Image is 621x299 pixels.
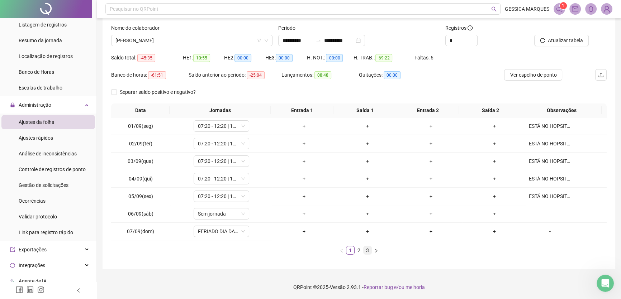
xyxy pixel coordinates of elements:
span: to [316,38,321,43]
div: + [402,175,460,183]
button: right [372,246,380,255]
button: go back [5,3,18,16]
span: Separar saldo positivo e negativo? [117,88,199,96]
div: + [402,192,460,200]
span: 06/09(sáb) [128,211,153,217]
span: Listagem de registros [19,22,67,28]
span: -61:51 [148,71,166,79]
span: export [10,247,15,252]
span: 05/09(sex) [128,193,153,199]
span: 07:20 - 12:20 | 13:20 - 17:08 [198,156,245,167]
span: bell [588,6,594,12]
div: + [339,210,397,218]
span: Agente de IA [19,278,47,284]
th: Entrada 2 [396,103,459,117]
div: Quitações: [359,71,421,79]
div: - [529,210,571,218]
span: disappointed reaction [95,225,114,239]
span: notification [556,6,563,12]
div: + [465,140,523,148]
button: left [337,246,346,255]
span: smiley reaction [133,225,151,239]
div: + [275,192,333,200]
div: + [465,210,523,218]
li: Próxima página [372,246,380,255]
span: 😐 [118,225,128,239]
div: + [465,192,523,200]
a: 3 [364,246,371,254]
div: + [402,140,460,148]
span: Análise de inconsistências [19,151,77,156]
span: swap-right [316,38,321,43]
span: 03/09(qua) [128,158,153,164]
span: info-circle [468,25,473,30]
span: left [340,249,344,253]
span: down [241,124,245,128]
span: Exportações [19,247,47,252]
span: 04/09(qui) [129,176,153,182]
span: 01/09(seg) [128,123,153,129]
button: Atualizar tabela [534,35,589,46]
div: + [275,210,333,218]
li: Página anterior [337,246,346,255]
span: down [241,159,245,163]
span: down [241,194,245,198]
span: 00:00 [276,54,293,62]
span: 07:20 - 12:20 | 13:20 - 17:08 [198,173,245,184]
span: facebook [16,286,23,293]
div: + [465,157,523,165]
th: Observações [522,103,602,117]
span: FERIADO DIA DA INDEPENDÊNCIA [198,226,245,237]
span: down [241,177,245,181]
span: -45:35 [137,54,155,62]
span: Registros [445,24,473,32]
span: 07:20 - 12:20 | 13:20 - 17:08 [198,121,245,131]
span: Atualizar tabela [548,37,583,44]
div: ESTÁ NO HOPSITAL, COM O FILHO INTERNADO. [529,192,571,200]
span: Controle de registros de ponto [19,167,86,172]
span: lock [10,102,15,107]
div: + [339,192,397,200]
span: 07/09(dom) [127,228,154,234]
span: filter [257,38,261,43]
span: Gestão de solicitações [19,182,68,188]
span: left [76,288,81,293]
a: 1 [346,246,354,254]
div: Banco de horas: [111,71,189,79]
span: 10:55 [193,54,210,62]
div: + [465,227,523,235]
div: + [339,122,397,130]
div: + [275,227,333,235]
span: Localização de registros [19,53,73,59]
span: 07:20 - 12:20 | 13:20 - 17:08 [198,191,245,202]
span: 00:00 [326,54,343,62]
span: sync [10,263,15,268]
div: HE 3: [265,54,307,62]
label: Nome do colaborador [111,24,164,32]
span: down [241,229,245,233]
img: 84574 [601,4,612,14]
button: Ver espelho de ponto [504,69,562,81]
span: down [241,212,245,216]
li: 2 [355,246,363,255]
div: + [275,175,333,183]
div: + [339,175,397,183]
span: Ajustes rápidos [19,135,53,141]
div: + [402,210,460,218]
div: ESTÁ NO HOPSITAL, COM O FILHO INTERNADO. [529,175,571,183]
a: 2 [355,246,363,254]
th: Saída 2 [459,103,522,117]
div: + [339,140,397,148]
div: + [275,140,333,148]
th: Data [111,103,170,117]
span: Observações [525,106,599,114]
th: Saída 1 [333,103,396,117]
span: GESSICA MARQUES [505,5,549,13]
div: HE 1: [183,54,224,62]
span: linkedin [27,286,34,293]
span: Versão [330,284,346,290]
a: Abra na central de ajuda [89,248,158,254]
div: + [402,227,460,235]
iframe: Intercom live chat [597,275,614,292]
th: Jornadas [170,103,271,117]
